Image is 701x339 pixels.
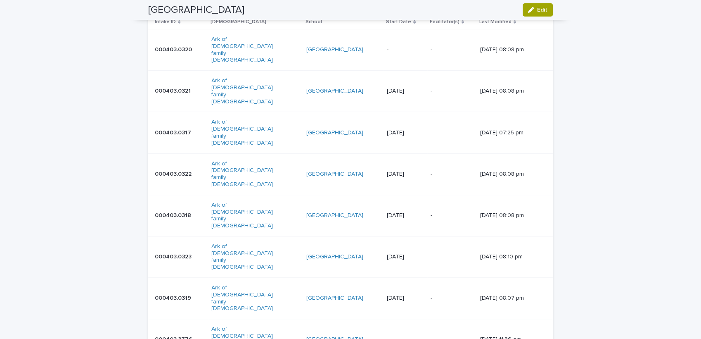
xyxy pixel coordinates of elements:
a: [GEOGRAPHIC_DATA] [306,171,363,178]
p: 000403.0320 [155,45,194,53]
button: Edit [523,3,553,17]
a: [GEOGRAPHIC_DATA] [306,88,363,95]
p: [DATE] [387,295,424,302]
p: [DATE] [387,253,424,260]
p: [DATE] [387,171,424,178]
p: Last Modified [479,17,512,26]
p: [DATE] 08:08 pm [480,171,540,178]
p: [DATE] 07:25 pm [480,129,540,136]
p: 000403.0323 [155,252,193,260]
p: [DEMOGRAPHIC_DATA] [211,17,266,26]
a: Ark of [DEMOGRAPHIC_DATA] family [DEMOGRAPHIC_DATA] [211,36,280,64]
a: [GEOGRAPHIC_DATA] [306,212,363,219]
p: - [431,252,434,260]
p: 000403.0317 [155,128,193,136]
p: [DATE] 08:08 pm [480,212,540,219]
tr: 000403.0318000403.0318 Ark of [DEMOGRAPHIC_DATA] family [DEMOGRAPHIC_DATA] [GEOGRAPHIC_DATA] [DAT... [148,195,553,236]
p: [DATE] 08:07 pm [480,295,540,302]
p: [DATE] 08:08 pm [480,46,540,53]
a: Ark of [DEMOGRAPHIC_DATA] family [DEMOGRAPHIC_DATA] [211,202,280,229]
p: 000403.0319 [155,293,193,302]
tr: 000403.0323000403.0323 Ark of [DEMOGRAPHIC_DATA] family [DEMOGRAPHIC_DATA] [GEOGRAPHIC_DATA] [DAT... [148,236,553,277]
p: - [431,169,434,178]
p: - [431,86,434,95]
p: 000403.0318 [155,210,193,219]
p: [DATE] 08:10 pm [480,253,540,260]
p: [DATE] [387,88,424,95]
p: 000403.0321 [155,86,192,95]
p: [DATE] [387,212,424,219]
a: Ark of [DEMOGRAPHIC_DATA] family [DEMOGRAPHIC_DATA] [211,243,280,271]
a: Ark of [DEMOGRAPHIC_DATA] family [DEMOGRAPHIC_DATA] [211,160,280,188]
tr: 000403.0321000403.0321 Ark of [DEMOGRAPHIC_DATA] family [DEMOGRAPHIC_DATA] [GEOGRAPHIC_DATA] [DAT... [148,71,553,112]
p: Intake ID [155,17,176,26]
tr: 000403.0320000403.0320 Ark of [DEMOGRAPHIC_DATA] family [DEMOGRAPHIC_DATA] [GEOGRAPHIC_DATA] --- ... [148,29,553,70]
p: - [431,293,434,302]
p: - [431,45,434,53]
p: 000403.0322 [155,169,193,178]
a: [GEOGRAPHIC_DATA] [306,129,363,136]
a: Ark of [DEMOGRAPHIC_DATA] family [DEMOGRAPHIC_DATA] [211,284,280,312]
p: - [387,46,424,53]
p: [DATE] 08:08 pm [480,88,540,95]
a: Ark of [DEMOGRAPHIC_DATA] family [DEMOGRAPHIC_DATA] [211,119,280,146]
a: [GEOGRAPHIC_DATA] [306,253,363,260]
tr: 000403.0319000403.0319 Ark of [DEMOGRAPHIC_DATA] family [DEMOGRAPHIC_DATA] [GEOGRAPHIC_DATA] [DAT... [148,278,553,319]
h2: [GEOGRAPHIC_DATA] [148,4,244,16]
a: [GEOGRAPHIC_DATA] [306,46,363,53]
p: Start Date [386,17,411,26]
a: [GEOGRAPHIC_DATA] [306,295,363,302]
p: - [431,210,434,219]
p: Facilitator(s) [430,17,459,26]
p: School [306,17,322,26]
tr: 000403.0317000403.0317 Ark of [DEMOGRAPHIC_DATA] family [DEMOGRAPHIC_DATA] [GEOGRAPHIC_DATA] [DAT... [148,112,553,153]
tr: 000403.0322000403.0322 Ark of [DEMOGRAPHIC_DATA] family [DEMOGRAPHIC_DATA] [GEOGRAPHIC_DATA] [DAT... [148,153,553,195]
p: - [431,128,434,136]
a: Ark of [DEMOGRAPHIC_DATA] family [DEMOGRAPHIC_DATA] [211,77,280,105]
p: [DATE] [387,129,424,136]
span: Edit [537,7,547,13]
